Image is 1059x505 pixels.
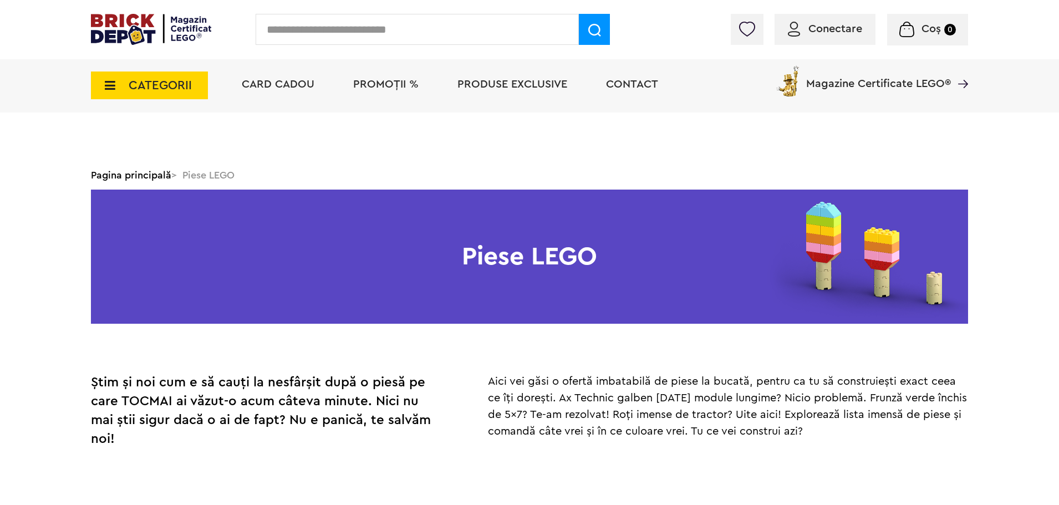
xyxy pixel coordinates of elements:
a: Magazine Certificate LEGO® [951,64,968,75]
a: PROMOȚII % [353,79,419,90]
a: Conectare [788,23,862,34]
a: Contact [606,79,658,90]
span: Magazine Certificate LEGO® [806,64,951,89]
span: Conectare [808,23,862,34]
a: Produse exclusive [457,79,567,90]
span: Coș [921,23,941,34]
h1: Piese LEGO [91,190,968,324]
span: CATEGORII [129,79,192,91]
small: 0 [944,24,956,35]
p: Aici vei găsi o ofertă imbatabilă de piese la bucată, pentru ca tu să construiești exact ceea ce ... [488,373,968,440]
div: Știm și noi cum e să cauți la nesfârșit după o piesă pe care TOCMAI ai văzut-o acum câteva minute... [91,373,442,448]
div: > Piese LEGO [91,161,968,190]
a: Card Cadou [242,79,314,90]
a: Pagina principală [91,170,171,180]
